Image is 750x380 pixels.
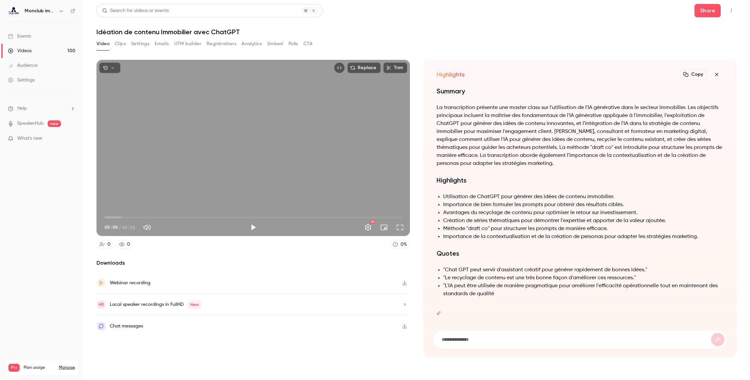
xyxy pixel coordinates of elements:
div: Chat messages [110,322,143,330]
button: Clips [115,39,126,49]
button: Embed [268,39,283,49]
div: Events [8,33,31,40]
div: Search for videos or events [102,7,169,14]
div: Videos [8,48,32,54]
li: "Le recyclage de contenu est une très bonne façon d'améliorer ces ressources." [443,274,723,282]
span: Help [17,105,27,112]
button: Embed video [334,63,345,73]
li: "L'IA peut être utilisée de manière pragmatique pour améliorer l'efficacité opérationnelle tout e... [443,282,723,298]
button: Emails [155,39,169,49]
span: Plan usage [24,365,55,370]
span: What's new [17,135,42,142]
button: Turn on miniplayer [377,221,391,234]
li: Avantages du recyclage de contenu pour optimiser le retour sur investissement. [443,209,723,217]
span: 00:00 [104,224,118,231]
div: 00:00 [104,224,135,231]
span: New [188,301,201,309]
li: Importance de la contextualisation et de la création de personas pour adapter les stratégies mark... [443,233,723,241]
li: Création de séries thématiques pour démontrer l'expertise et apporter de la valeur ajoutée. [443,217,723,225]
button: Settings [361,221,375,234]
button: Copy [680,69,707,80]
button: Settings [131,39,149,49]
button: CTA [303,39,312,49]
button: Replace [347,63,381,73]
p: La transcription présente une master class sur l'utilisation de l'IA générative dans le secteur i... [437,104,723,168]
div: 0 [127,241,130,248]
span: 48:26 [122,224,135,231]
button: Play [247,221,260,234]
a: Manage [59,365,75,370]
span: new [48,120,61,127]
iframe: Noticeable Trigger [67,136,75,142]
button: Trim [383,63,407,73]
div: Local speaker recordings in FullHD [110,301,201,309]
div: HD [370,220,375,224]
li: Méthode "draft co" pour structurer les prompts de manière efficace. [443,225,723,233]
button: Mute [140,221,154,234]
li: Utilisation de ChatGPT pour générer des idées de contenu immobilier. [443,193,723,201]
div: Settings [8,77,35,83]
h1: Idéation de contenu Immobilier avec ChatGPT [96,28,737,36]
li: help-dropdown-opener [8,105,75,112]
img: Monclub immo [8,6,19,16]
a: 0 [96,240,113,249]
button: Registrations [207,39,236,49]
button: Full screen [393,221,407,234]
li: Importance de bien formuler les prompts pour obtenir des résultats ciblés. [443,201,723,209]
button: Polls [288,39,298,49]
div: 0 % [401,241,407,248]
button: Video [96,39,109,49]
button: Top Bar Actions [726,5,737,16]
a: 0 [116,240,133,249]
span: / [118,224,121,231]
h2: Downloads [96,259,410,267]
button: Share [694,4,721,17]
div: Audience [8,62,38,69]
div: Webinar recording [110,279,150,287]
button: UTM builder [174,39,201,49]
div: 0 [107,241,110,248]
h1: Summary [437,86,723,96]
button: Analytics [242,39,262,49]
span: Pro [8,364,20,372]
a: SpeakerHub [17,120,44,127]
a: 0% [390,240,410,249]
h1: Quotes [437,249,723,258]
h2: Highlights [437,70,465,78]
li: "Chat GPT peut servir d'assistant créatif pour générer rapidement de bonnes idées." [443,266,723,274]
h1: Highlights [437,176,723,185]
h6: Monclub immo [25,8,56,14]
